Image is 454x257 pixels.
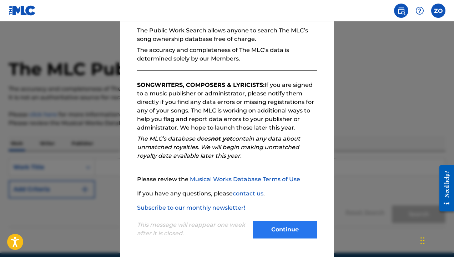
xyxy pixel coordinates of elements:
a: Public Search [394,4,408,18]
button: Continue [253,221,317,238]
em: The MLC’s database does contain any data about unmatched royalties. We will begin making unmatche... [137,135,300,159]
img: help [415,6,424,15]
p: If you are signed to a music publisher or administrator, please notify them directly if you find ... [137,81,317,132]
div: Help [413,4,427,18]
p: This message will reappear one week after it is closed. [137,221,248,238]
a: Subscribe to our monthly newsletter! [137,204,245,211]
a: contact us [233,190,263,197]
div: User Menu [431,4,445,18]
iframe: Resource Center [434,159,454,217]
p: If you have any questions, please . [137,189,317,198]
iframe: Chat Widget [418,223,454,257]
p: The accuracy and completeness of The MLC’s data is determined solely by our Members. [137,46,317,63]
img: MLC Logo [9,5,36,16]
p: The Public Work Search allows anyone to search The MLC’s song ownership database free of charge. [137,26,317,43]
img: search [397,6,405,15]
strong: SONGWRITERS, COMPOSERS & LYRICISTS: [137,82,264,88]
strong: not yet [211,135,232,142]
a: Musical Works Database Terms of Use [190,176,300,183]
div: Drag [420,230,425,251]
p: Please review the [137,175,317,184]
